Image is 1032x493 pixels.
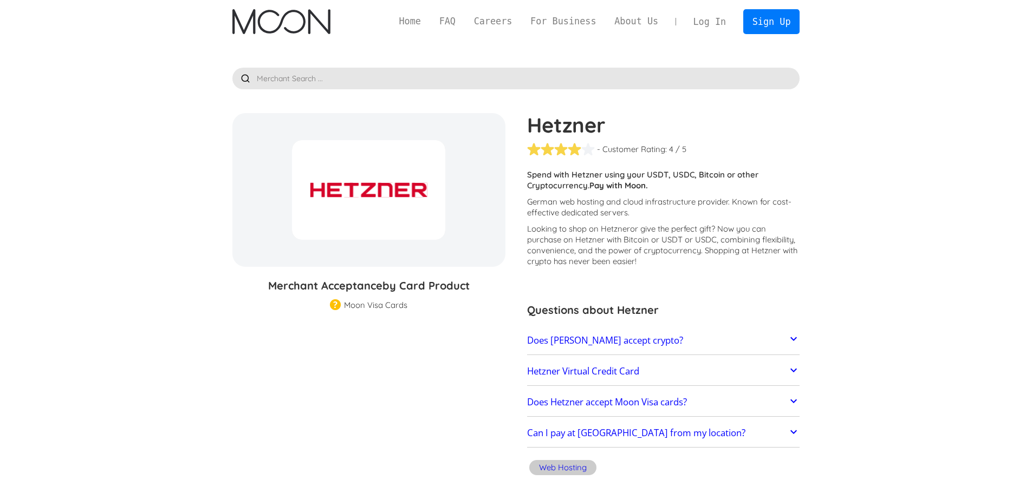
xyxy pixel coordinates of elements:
[232,68,800,89] input: Merchant Search ...
[232,9,330,34] img: Moon Logo
[521,15,605,28] a: For Business
[597,144,667,155] div: - Customer Rating:
[527,428,745,438] h2: Can I pay at [GEOGRAPHIC_DATA] from my location?
[232,278,505,294] h3: Merchant Acceptance
[430,15,465,28] a: FAQ
[527,458,599,479] a: Web Hosting
[630,224,711,234] span: or give the perfect gift
[743,9,800,34] a: Sign Up
[232,9,330,34] a: home
[684,10,735,34] a: Log In
[527,397,687,407] h2: Does Hetzner accept Moon Visa cards?
[527,329,800,352] a: Does [PERSON_NAME] accept crypto?
[527,422,800,445] a: Can I pay at [GEOGRAPHIC_DATA] from my location?
[390,15,430,28] a: Home
[465,15,521,28] a: Careers
[605,15,667,28] a: About Us
[527,366,639,377] h2: Hetzner Virtual Credit Card
[527,113,800,137] h1: Hetzner
[527,391,800,413] a: Does Hetzner accept Moon Visa cards?
[527,196,800,218] p: German web hosting and cloud infrastructure provider. Known for cost-effective dedicated servers.
[527,360,800,383] a: Hetzner Virtual Credit Card
[344,300,407,311] div: Moon Visa Cards
[527,224,800,267] p: Looking to shop on Hetzner ? Now you can purchase on Hetzner with Bitcoin or USDT or USDC, combin...
[527,302,800,318] h3: Questions about Hetzner
[589,180,648,190] strong: Pay with Moon.
[527,169,800,191] p: Spend with Hetzner using your USDT, USDC, Bitcoin or other Cryptocurrency.
[676,144,686,155] div: / 5
[669,144,673,155] div: 4
[382,279,470,292] span: by Card Product
[527,335,683,346] h2: Does [PERSON_NAME] accept crypto?
[539,462,587,473] div: Web Hosting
